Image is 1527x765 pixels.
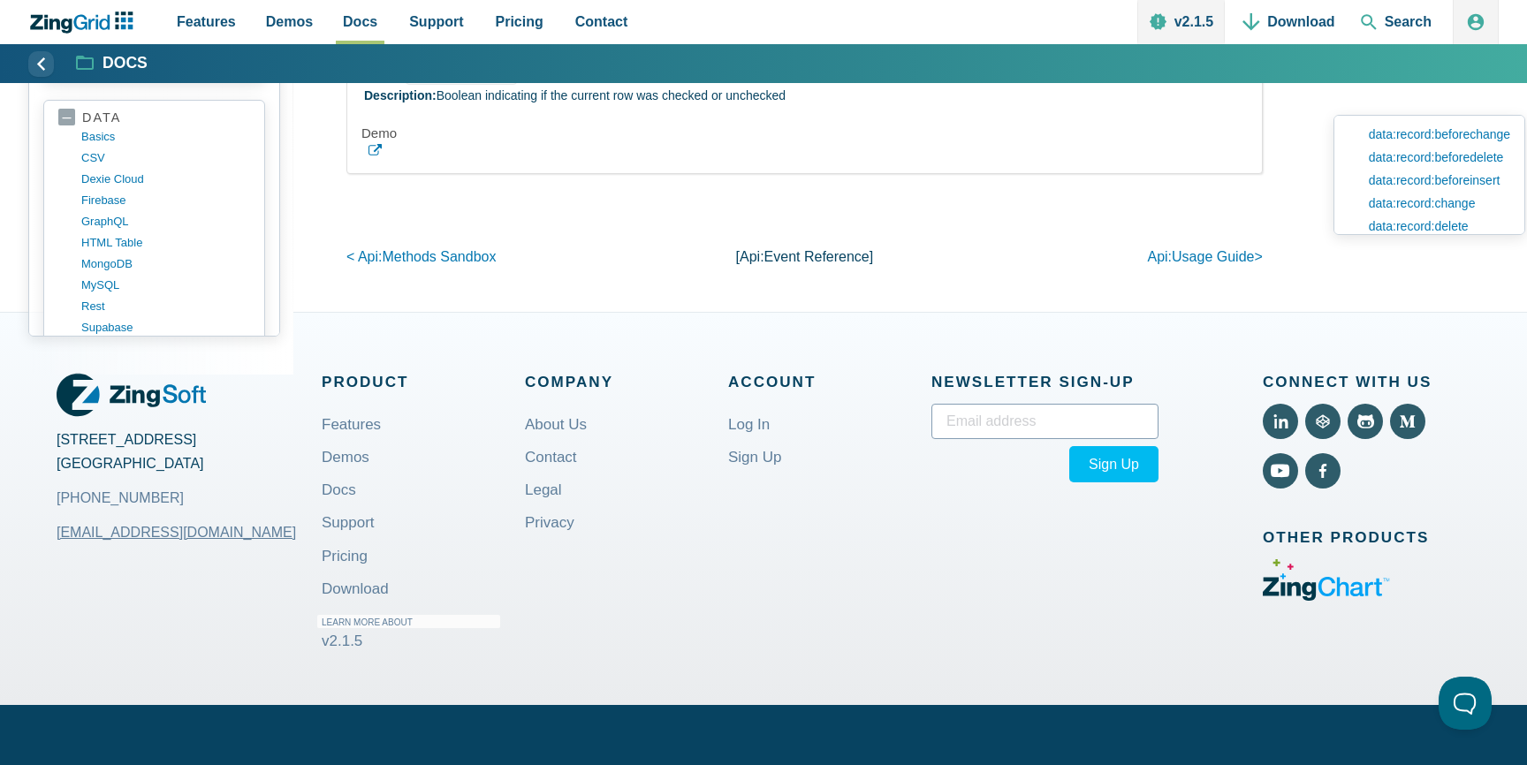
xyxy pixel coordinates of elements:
[382,249,496,264] span: Methods Sandbox
[1360,192,1510,215] a: data:record:change
[1360,169,1510,192] a: data:record:beforeinsert
[1263,588,1391,603] a: Visit ZingChart (External)
[322,601,505,662] a: Learn More About v2.1.5
[931,369,1159,395] span: Newsletter Sign‑up
[728,436,781,478] a: Sign Up
[58,110,250,127] a: data
[28,11,142,34] a: ZingChart Logo. Click to return to the homepage
[81,212,250,233] a: GraphQL
[1263,369,1470,395] span: Connect With Us
[1263,404,1298,439] a: View LinkedIn (External)
[575,10,628,34] span: Contact
[322,535,368,577] a: Pricing
[728,404,770,445] a: Log In
[81,191,250,212] a: firebase
[343,10,377,34] span: Docs
[496,10,543,34] span: Pricing
[1305,404,1341,439] a: View Code Pen (External)
[1305,453,1341,489] a: View Facebook (External)
[81,254,250,276] a: MongoDB
[57,428,322,511] address: [STREET_ADDRESS] [GEOGRAPHIC_DATA]
[1360,146,1510,169] a: data:record:beforedelete
[81,170,250,191] a: dexie cloud
[57,369,206,420] a: ZingGrid Logo
[525,404,587,445] a: About Us
[409,10,463,34] span: Support
[1263,525,1470,550] span: Other Products
[266,10,313,34] span: Demos
[1263,453,1298,489] a: View YouTube (External)
[81,233,250,254] a: HTML table
[1147,249,1262,264] a: api:Usage Guide>
[77,53,148,74] a: Docs
[1360,123,1510,146] a: data:record:beforechange
[322,632,362,649] span: v2.1.5
[525,436,577,478] a: Contact
[1069,446,1159,482] button: Sign Up
[322,369,525,395] span: Product
[322,568,389,610] a: Download
[525,369,728,395] span: Company
[764,249,870,264] span: Event Reference
[728,369,931,395] span: Account
[1348,404,1383,439] a: View Github (External)
[652,245,958,269] p: [api: ]
[317,615,500,628] small: Learn More About
[361,125,1248,142] h4: Demo
[346,249,496,264] a: < api:Methods Sandbox
[81,127,250,148] a: basics
[322,436,369,478] a: Demos
[364,88,437,102] strong: Description:
[322,502,375,543] a: Support
[81,297,250,318] a: rest
[177,10,236,34] span: Features
[57,511,296,553] a: [EMAIL_ADDRESS][DOMAIN_NAME]
[81,148,250,170] a: CSV
[103,56,148,72] strong: Docs
[931,404,1159,439] input: Email address
[1390,404,1425,439] a: View Medium (External)
[322,404,381,445] a: Features
[81,318,250,339] a: supabase
[322,469,356,511] a: Docs
[1439,677,1492,730] iframe: Help Scout Beacon - Open
[1360,215,1510,238] a: data:record:delete
[525,502,574,543] a: Privacy
[57,486,184,510] a: [PHONE_NUMBER]
[81,276,250,297] a: MySQL
[525,469,562,511] a: Legal
[1172,249,1254,264] span: Usage Guide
